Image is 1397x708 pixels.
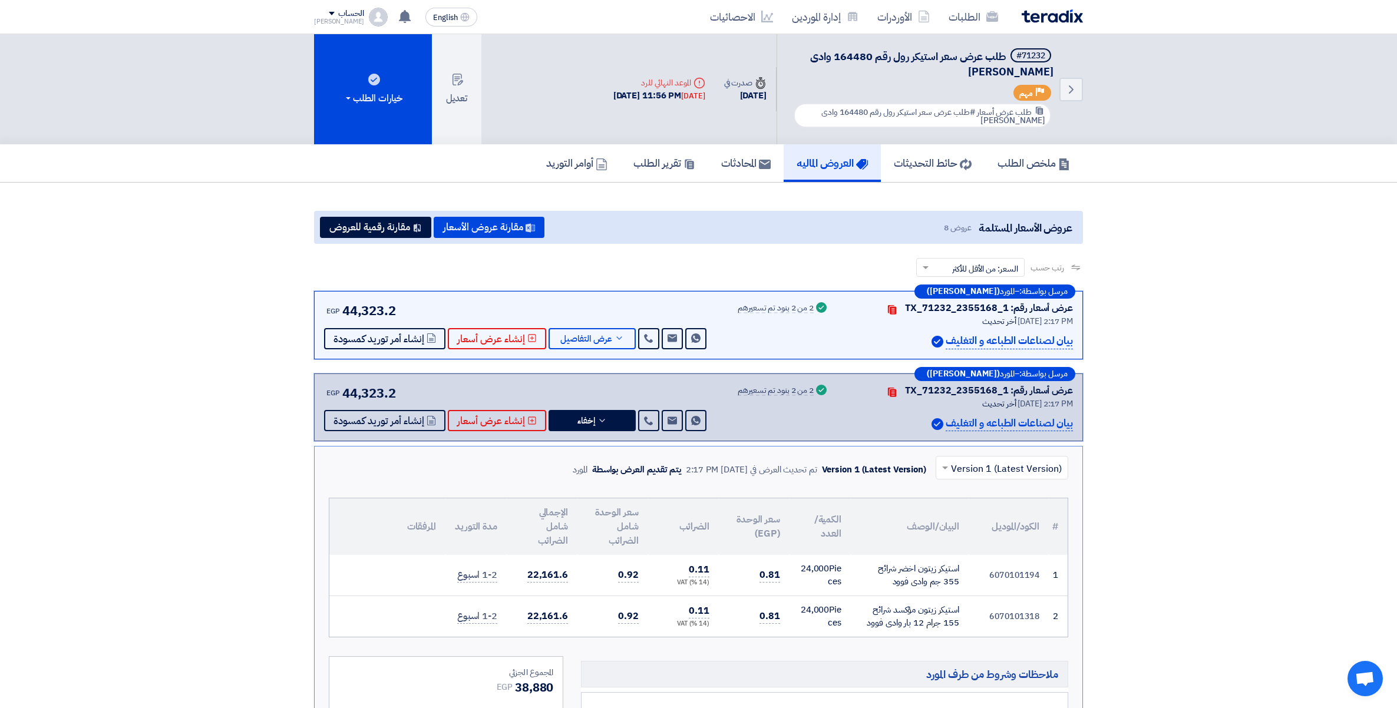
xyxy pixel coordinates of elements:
div: الموعد النهائي للرد [613,77,705,89]
div: المورد [573,463,587,477]
span: [DATE] 2:17 PM [1018,398,1073,410]
span: EGP [497,681,513,693]
a: تقرير الطلب [620,144,708,182]
span: أخر تحديث [982,315,1016,327]
th: المرفقات [329,498,445,555]
a: Open chat [1348,661,1383,696]
th: البيان/الوصف [851,498,969,555]
div: يتم تقديم العرض بواسطة [592,463,681,477]
span: 0.11 [689,604,709,618]
p: بيان لصناعات الطباعه و التغليف [946,333,1073,349]
button: تعديل [432,34,481,144]
th: الإجمالي شامل الضرائب [507,498,577,555]
span: إنشاء عرض أسعار [457,416,525,425]
div: [DATE] [724,89,767,102]
span: 44,323.2 [342,301,396,320]
div: 2 من 2 بنود تم تسعيرهم [738,304,814,313]
a: حائط التحديثات [881,144,985,182]
button: خيارات الطلب [314,34,432,144]
span: 0.92 [618,609,639,624]
span: إنشاء عرض أسعار [457,335,525,343]
span: 1-2 اسبوع [457,568,497,583]
th: الكود/الموديل [969,498,1049,555]
span: [DATE] 2:17 PM [1018,315,1073,327]
img: Teradix logo [1022,9,1083,23]
div: [DATE] 11:56 PM [613,89,705,102]
span: 24,000 [801,562,829,575]
td: 6070101318 [969,595,1049,637]
button: إنشاء أمر توريد كمسودة [324,328,445,349]
span: 0.81 [759,609,780,624]
span: English [433,14,458,22]
div: Version 1 (Latest Version) [822,463,926,477]
div: 2 من 2 بنود تم تسعيرهم [738,386,814,396]
img: Verified Account [932,418,943,430]
h5: أوامر التوريد [546,156,607,170]
td: Pieces [790,555,851,596]
div: عرض أسعار رقم: TX_71232_2355168_1 [905,301,1073,315]
div: تم تحديث العرض في [DATE] 2:17 PM [686,463,817,477]
span: عروض الأسعار المستلمة [979,220,1072,236]
span: 24,000 [801,603,829,616]
span: 0.81 [759,568,780,583]
span: أخر تحديث [982,398,1016,410]
button: إنشاء عرض أسعار [448,328,546,349]
a: الأوردرات [868,3,939,31]
button: English [425,8,477,27]
span: 44,323.2 [342,383,396,403]
div: – [914,367,1075,381]
span: إخفاء [577,416,595,425]
button: إخفاء [549,410,636,431]
button: إنشاء أمر توريد كمسودة [324,410,445,431]
button: مقارنة عروض الأسعار [434,217,544,238]
span: EGP [326,306,340,316]
span: عروض 8 [944,221,971,234]
span: عرض التفاصيل [560,335,612,343]
span: مهم [1019,88,1033,99]
h5: ملخص الطلب [998,156,1070,170]
a: العروض الماليه [784,144,881,182]
th: سعر الوحدة (EGP) [719,498,790,555]
a: إدارة الموردين [782,3,868,31]
div: (14 %) VAT [658,578,709,588]
th: مدة التوريد [445,498,507,555]
span: 0.11 [689,563,709,577]
span: 22,161.6 [527,568,568,583]
h5: المحادثات [721,156,771,170]
span: 38,880 [515,679,553,696]
button: مقارنة رقمية للعروض [320,217,431,238]
div: – [914,284,1075,299]
div: [PERSON_NAME] [314,18,364,25]
th: # [1049,498,1068,555]
a: أوامر التوريد [533,144,620,182]
span: 22,161.6 [527,609,568,624]
div: خيارات الطلب [344,91,402,105]
span: رتب حسب [1031,262,1064,274]
span: #طلب عرض سعر استيكر رول رقم 164480 وادى [PERSON_NAME] [821,106,1045,127]
span: طلب عرض سعر استيكر رول رقم 164480 وادى [PERSON_NAME] [810,48,1053,80]
span: EGP [326,388,340,398]
h5: طلب عرض سعر استيكر رول رقم 164480 وادى فود السادات [791,48,1053,79]
th: الضرائب [648,498,719,555]
p: بيان لصناعات الطباعه و التغليف [946,416,1073,432]
span: المورد [1000,370,1015,378]
div: عرض أسعار رقم: TX_71232_2355168_1 [905,383,1073,398]
img: Verified Account [932,336,943,348]
th: الكمية/العدد [790,498,851,555]
a: ملخص الطلب [985,144,1083,182]
a: الاحصائيات [701,3,782,31]
img: profile_test.png [369,8,388,27]
a: المحادثات [708,144,784,182]
span: المورد [1000,287,1015,296]
h5: تقرير الطلب [633,156,695,170]
b: ([PERSON_NAME]) [927,287,1000,296]
div: المجموع الجزئي [339,666,553,679]
span: السعر: من الأقل للأكثر [952,263,1018,275]
span: إنشاء أمر توريد كمسودة [333,416,424,425]
th: سعر الوحدة شامل الضرائب [577,498,648,555]
span: 1-2 اسبوع [457,609,497,624]
span: مرسل بواسطة: [1019,287,1068,296]
td: 2 [1049,595,1068,637]
h5: ملاحظات وشروط من طرف المورد [581,661,1068,687]
div: الحساب [338,9,364,19]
